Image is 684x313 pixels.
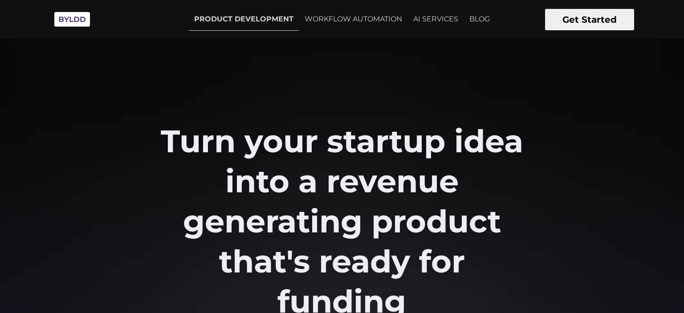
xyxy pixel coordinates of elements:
a: PRODUCT DEVELOPMENT [189,8,299,31]
a: WORKFLOW AUTOMATION [299,8,407,30]
a: AI SERVICES [408,8,464,30]
a: BLOG [464,8,495,30]
img: Byldd - Product Development Company [50,7,94,32]
button: Get Started [545,9,634,30]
